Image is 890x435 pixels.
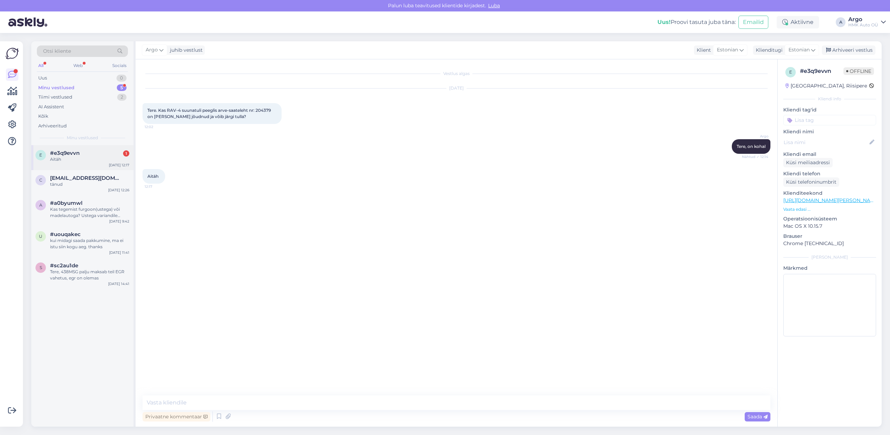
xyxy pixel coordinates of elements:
span: u [39,234,42,239]
div: Arhiveeritud [38,123,67,129]
span: Minu vestlused [67,135,98,141]
p: Kliendi tag'id [783,106,876,114]
div: Web [72,61,84,70]
span: Estonian [717,46,738,54]
a: ArgoHMK Auto OÜ [848,17,886,28]
div: Küsi telefoninumbrit [783,177,839,187]
div: [GEOGRAPHIC_DATA], Riisipere [785,82,867,90]
span: 12:17 [145,184,171,189]
span: #e3q9evvn [50,150,80,156]
a: [URL][DOMAIN_NAME][PERSON_NAME] [783,197,879,203]
span: Estonian [788,46,810,54]
span: Offline [843,67,874,75]
span: Saada [747,413,768,420]
div: All [37,61,45,70]
div: tänud [50,181,129,187]
img: Askly Logo [6,47,19,60]
div: Uus [38,75,47,82]
span: Aitäh [147,174,159,179]
div: 5 [117,84,127,91]
span: Argo [742,134,768,139]
b: Uus! [657,19,671,25]
span: e [789,69,792,75]
div: [DATE] 11:41 [109,250,129,255]
div: [PERSON_NAME] [783,254,876,260]
div: kui midagi saada pakkumine, ma ei istu siin kogu aeg. thanks [50,237,129,250]
div: [DATE] 14:41 [108,281,129,286]
div: [DATE] [143,85,770,91]
div: Kas tegemist furgoon(ustega) või madelautoga? Ustega variandile numbrituli laos 14,23 (orig. pake... [50,206,129,219]
div: [DATE] 12:26 [108,187,129,193]
input: Lisa nimi [784,139,868,146]
div: Proovi tasuta juba täna: [657,18,736,26]
span: e [39,152,42,158]
span: #uouqakec [50,231,81,237]
span: 12:02 [145,124,171,129]
div: Socials [111,61,128,70]
div: Küsi meiliaadressi [783,158,833,167]
div: Tiimi vestlused [38,94,72,101]
input: Lisa tag [783,115,876,125]
div: Tere, 438MSG palju maksab teil EGR vahetus, egr on olemas [50,269,129,281]
div: [DATE] 12:17 [109,162,129,168]
div: [DATE] 9:42 [109,219,129,224]
div: juhib vestlust [167,47,203,54]
button: Emailid [738,16,768,29]
span: #a0byumwl [50,200,82,206]
span: Nähtud ✓ 12:14 [742,154,768,159]
span: Otsi kliente [43,48,71,55]
p: Kliendi telefon [783,170,876,177]
div: Klient [694,47,711,54]
span: christjankaasik@gmail.com [50,175,122,181]
div: Klienditugi [753,47,783,54]
p: Klienditeekond [783,190,876,197]
span: s [40,265,42,270]
div: 1 [123,150,129,157]
div: # e3q9evvn [800,67,843,75]
div: Aitäh [50,156,129,162]
div: A [836,17,845,27]
p: Märkmed [783,265,876,272]
span: Tere, on kohal [737,144,766,149]
div: Minu vestlused [38,84,74,91]
div: Arhiveeri vestlus [822,45,875,55]
div: Privaatne kommentaar [143,412,210,421]
p: Kliendi nimi [783,128,876,135]
span: Luba [486,2,502,9]
p: Vaata edasi ... [783,206,876,212]
span: a [39,202,42,208]
span: Argo [146,46,158,54]
span: c [39,177,42,183]
p: Brauser [783,233,876,240]
div: AI Assistent [38,103,64,110]
div: 2 [117,94,127,101]
span: Tere. Kas RAV-4 suunatuli peeglis arve-saateleht nr: 204379 on [PERSON_NAME] jõudnud ja võib järg... [147,108,272,119]
div: Vestlus algas [143,70,770,77]
p: Operatsioonisüsteem [783,215,876,223]
div: Kõik [38,113,48,120]
p: Chrome [TECHNICAL_ID] [783,240,876,247]
div: Argo [848,17,878,22]
div: Kliendi info [783,96,876,102]
div: Aktiivne [777,16,819,28]
span: #sc2au1de [50,262,78,269]
div: HMK Auto OÜ [848,22,878,28]
p: Kliendi email [783,151,876,158]
p: Mac OS X 10.15.7 [783,223,876,230]
div: 0 [116,75,127,82]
